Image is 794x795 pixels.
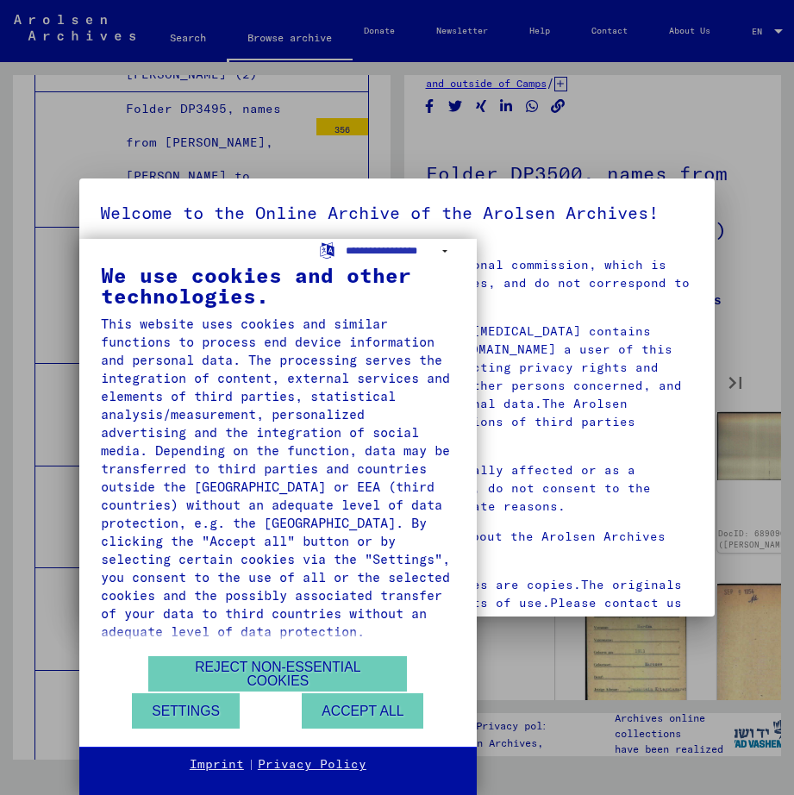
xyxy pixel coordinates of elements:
[258,756,366,773] a: Privacy Policy
[302,693,423,729] button: Accept all
[132,693,240,729] button: Settings
[101,315,455,641] div: This website uses cookies and similar functions to process end device information and personal da...
[101,265,455,306] div: We use cookies and other technologies.
[148,656,407,692] button: Reject non-essential cookies
[190,756,244,773] a: Imprint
